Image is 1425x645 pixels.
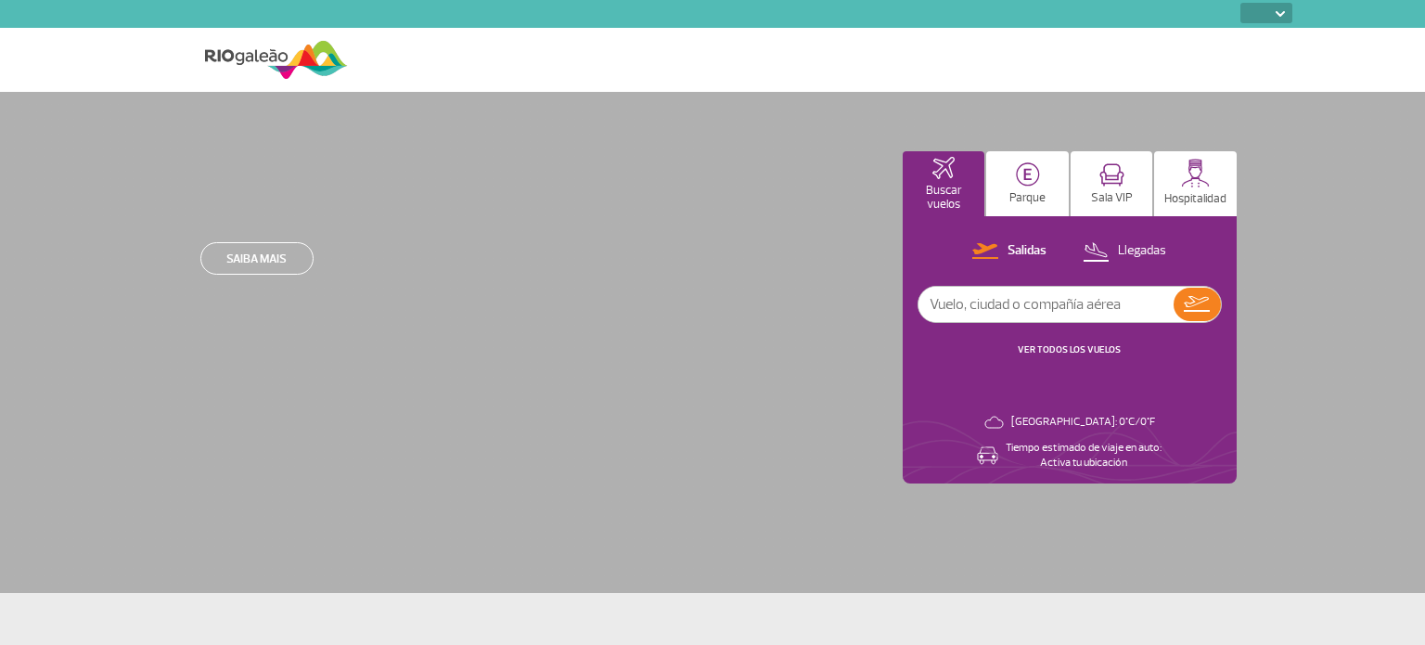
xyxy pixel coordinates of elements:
[1154,151,1237,216] button: Hospitalidad
[986,151,1069,216] button: Parque
[1012,342,1126,357] button: VER TODOS LOS VUELOS
[932,157,955,179] img: airplaneHomeActive.svg
[1011,415,1155,430] p: [GEOGRAPHIC_DATA]: 0°C/0°F
[1077,239,1172,264] button: Llegadas
[1018,343,1121,355] a: VER TODOS LOS VUELOS
[1091,191,1133,205] p: Sala VIP
[912,184,976,212] p: Buscar vuelos
[903,151,985,216] button: Buscar vuelos
[1164,192,1226,206] p: Hospitalidad
[918,287,1174,322] input: Vuelo, ciudad o compañía aérea
[1099,163,1124,187] img: vipRoom.svg
[1071,151,1153,216] button: Sala VIP
[1118,242,1166,260] p: Llegadas
[1009,191,1046,205] p: Parque
[1008,242,1046,260] p: Salidas
[1181,159,1210,187] img: hospitality.svg
[967,239,1052,264] button: Salidas
[1006,441,1162,471] p: Tiempo estimado de viaje en auto: Activa tu ubicación
[200,242,314,275] a: Saiba mais
[1016,162,1040,187] img: carParkingHome.svg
